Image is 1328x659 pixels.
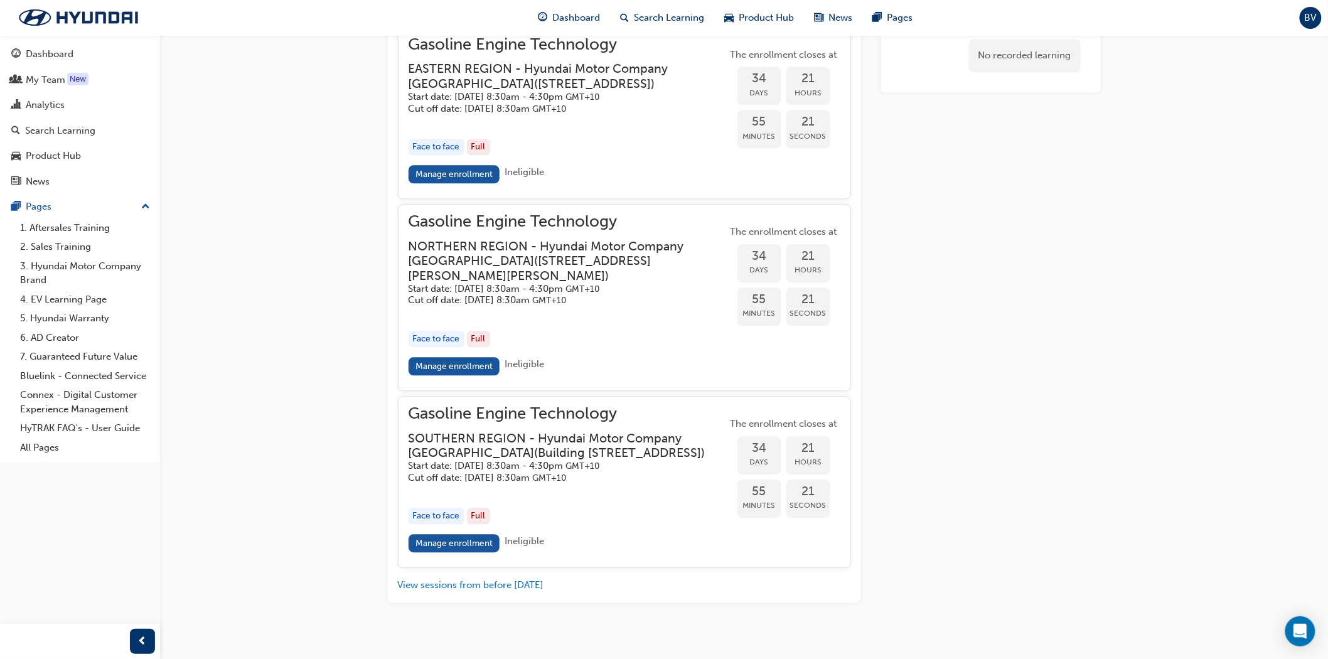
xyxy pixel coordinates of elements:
[5,195,155,218] button: Pages
[409,103,707,115] h5: Cut off date: [DATE] 8:30am
[610,5,714,31] a: search-iconSearch Learning
[26,98,65,112] div: Analytics
[737,306,781,321] span: Minutes
[409,294,707,306] h5: Cut off date: [DATE] 8:30am
[409,215,840,380] button: Gasoline Engine TechnologyNORTHERN REGION - Hyundai Motor Company [GEOGRAPHIC_DATA]([STREET_ADDRE...
[409,283,707,295] h5: Start date: [DATE] 8:30am - 4:30pm
[739,11,794,25] span: Product Hub
[737,72,781,86] span: 34
[467,508,490,525] div: Full
[538,10,547,26] span: guage-icon
[11,100,21,111] span: chart-icon
[737,441,781,456] span: 34
[634,11,704,25] span: Search Learning
[15,218,155,238] a: 1. Aftersales Training
[727,48,840,62] span: The enrollment closes at
[26,149,81,163] div: Product Hub
[409,460,707,472] h5: Start date: [DATE] 8:30am - 4:30pm
[409,91,707,103] h5: Start date: [DATE] 8:30am - 4:30pm
[11,126,20,137] span: search-icon
[737,129,781,144] span: Minutes
[25,124,95,138] div: Search Learning
[786,249,830,264] span: 21
[5,119,155,142] a: Search Learning
[138,634,147,650] span: prev-icon
[11,176,21,188] span: news-icon
[409,407,840,557] button: Gasoline Engine TechnologySOUTHERN REGION - Hyundai Motor Company [GEOGRAPHIC_DATA](Building [STR...
[737,86,781,100] span: Days
[786,455,830,469] span: Hours
[786,441,830,456] span: 21
[15,257,155,290] a: 3. Hyundai Motor Company Brand
[786,485,830,499] span: 21
[737,498,781,513] span: Minutes
[26,47,73,62] div: Dashboard
[552,11,600,25] span: Dashboard
[67,73,88,85] div: Tooltip anchor
[533,473,567,483] span: Australian Eastern Standard Time GMT+10
[714,5,804,31] a: car-iconProduct Hub
[11,151,21,162] span: car-icon
[5,40,155,195] button: DashboardMy TeamAnalyticsSearch LearningProduct HubNews
[737,485,781,499] span: 55
[737,249,781,264] span: 34
[15,237,155,257] a: 2. Sales Training
[26,174,50,189] div: News
[737,263,781,277] span: Days
[15,328,155,348] a: 6. AD Creator
[5,144,155,168] a: Product Hub
[786,129,830,144] span: Seconds
[26,200,51,214] div: Pages
[409,508,464,525] div: Face to face
[11,75,21,86] span: people-icon
[505,535,544,547] span: Ineligible
[15,309,155,328] a: 5. Hyundai Warranty
[727,417,840,431] span: The enrollment closes at
[969,39,1081,72] div: No recorded learning
[11,49,21,60] span: guage-icon
[727,225,840,239] span: The enrollment closes at
[15,385,155,419] a: Connex - Digital Customer Experience Management
[1285,616,1315,646] div: Open Intercom Messenger
[467,139,490,156] div: Full
[409,472,707,484] h5: Cut off date: [DATE] 8:30am
[505,166,544,178] span: Ineligible
[409,239,707,283] h3: NORTHERN REGION - Hyundai Motor Company [GEOGRAPHIC_DATA] ( [STREET_ADDRESS][PERSON_NAME][PERSON_...
[15,419,155,438] a: HyTRAK FAQ's - User Guide
[786,263,830,277] span: Hours
[409,534,500,552] a: Manage enrollment
[15,290,155,309] a: 4. EV Learning Page
[872,10,882,26] span: pages-icon
[1305,11,1317,25] span: BV
[786,306,830,321] span: Seconds
[737,115,781,129] span: 55
[5,170,155,193] a: News
[409,38,840,188] button: Gasoline Engine TechnologyEASTERN REGION - Hyundai Motor Company [GEOGRAPHIC_DATA]([STREET_ADDRES...
[1300,7,1322,29] button: BV
[737,292,781,307] span: 55
[409,431,707,461] h3: SOUTHERN REGION - Hyundai Motor Company [GEOGRAPHIC_DATA] ( Building [STREET_ADDRESS] )
[505,358,544,370] span: Ineligible
[533,295,567,306] span: Australian Eastern Standard Time GMT+10
[15,367,155,386] a: Bluelink - Connected Service
[5,94,155,117] a: Analytics
[786,86,830,100] span: Hours
[11,201,21,213] span: pages-icon
[737,455,781,469] span: Days
[6,4,151,31] img: Trak
[566,92,600,102] span: Australian Eastern Standard Time GMT+10
[533,104,567,114] span: Australian Eastern Standard Time GMT+10
[409,357,500,375] a: Manage enrollment
[5,68,155,92] a: My Team
[409,139,464,156] div: Face to face
[15,347,155,367] a: 7. Guaranteed Future Value
[409,62,707,91] h3: EASTERN REGION - Hyundai Motor Company [GEOGRAPHIC_DATA] ( [STREET_ADDRESS] )
[887,11,913,25] span: Pages
[467,331,490,348] div: Full
[409,215,727,229] span: Gasoline Engine Technology
[566,461,600,471] span: Australian Eastern Standard Time GMT+10
[804,5,862,31] a: news-iconNews
[620,10,629,26] span: search-icon
[786,72,830,86] span: 21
